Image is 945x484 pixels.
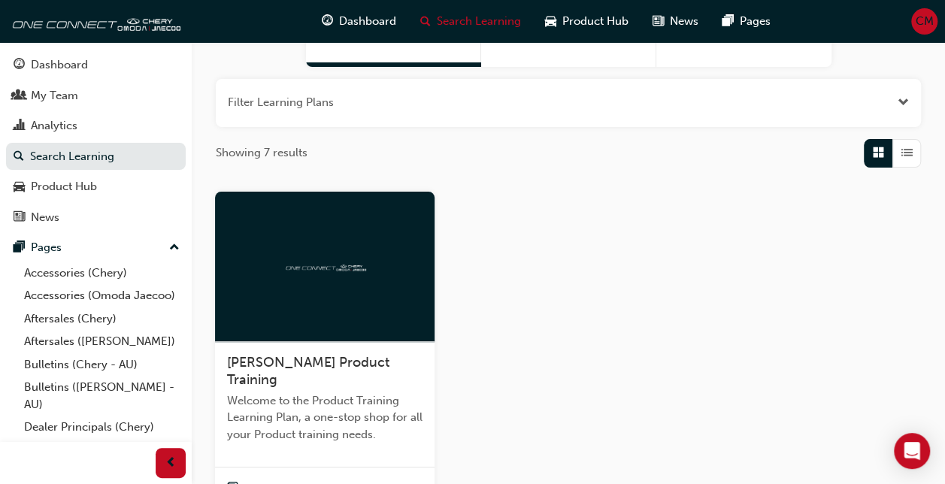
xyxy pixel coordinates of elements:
span: guage-icon [322,12,333,31]
a: Dealer Principals ([PERSON_NAME]) [18,439,186,479]
a: Product Hub [6,173,186,201]
span: pages-icon [14,241,25,255]
img: oneconnect [8,6,180,36]
span: guage-icon [14,59,25,72]
div: News [31,209,59,226]
button: CM [911,8,937,35]
a: Accessories (Omoda Jaecoo) [18,284,186,307]
div: Open Intercom Messenger [894,433,930,469]
a: Search Learning [6,143,186,171]
span: people-icon [14,89,25,103]
span: prev-icon [165,454,177,473]
span: search-icon [14,150,24,164]
span: up-icon [169,238,180,258]
a: Aftersales (Chery) [18,307,186,331]
a: Dealer Principals (Chery) [18,416,186,439]
span: car-icon [545,12,556,31]
a: News [6,204,186,231]
span: Showing 7 results [216,144,307,162]
div: My Team [31,87,78,104]
span: Pages [740,13,771,30]
span: [PERSON_NAME] Product Training [227,354,389,389]
span: pages-icon [722,12,734,31]
div: Analytics [31,117,77,135]
span: search-icon [420,12,431,31]
span: News [670,13,698,30]
div: Product Hub [31,178,97,195]
a: car-iconProduct Hub [533,6,641,37]
span: Search Learning [437,13,521,30]
span: List [901,144,913,162]
a: guage-iconDashboard [310,6,408,37]
button: Pages [6,234,186,262]
a: search-iconSearch Learning [408,6,533,37]
span: Learning Plans [344,26,359,43]
a: Bulletins (Chery - AU) [18,353,186,377]
button: DashboardMy TeamAnalyticsSearch LearningProduct HubNews [6,48,186,234]
span: Dashboard [339,13,396,30]
span: CM [916,13,934,30]
a: pages-iconPages [710,6,783,37]
span: car-icon [14,180,25,194]
div: Pages [31,239,62,256]
span: Product Hub [562,13,628,30]
a: My Team [6,82,186,110]
a: Accessories (Chery) [18,262,186,285]
a: Analytics [6,112,186,140]
div: Dashboard [31,56,88,74]
span: Grid [873,144,884,162]
span: news-icon [14,211,25,225]
a: Dashboard [6,51,186,79]
a: Bulletins ([PERSON_NAME] - AU) [18,376,186,416]
span: Learning Resources [506,26,521,43]
span: Sessions [711,26,726,43]
button: Open the filter [898,94,909,111]
span: Welcome to the Product Training Learning Plan, a one-stop shop for all your Product training needs. [227,392,423,443]
img: oneconnect [283,259,366,273]
a: news-iconNews [641,6,710,37]
a: Aftersales ([PERSON_NAME]) [18,330,186,353]
span: chart-icon [14,119,25,133]
span: news-icon [653,12,664,31]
